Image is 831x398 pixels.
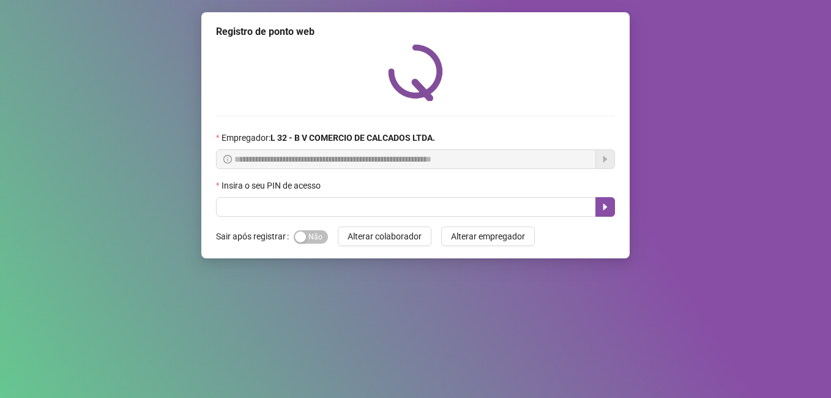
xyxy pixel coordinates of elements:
span: Empregador : [222,131,435,145]
strong: L 32 - B V COMERCIO DE CALCADOS LTDA. [270,133,435,143]
label: Insira o seu PIN de acesso [216,179,329,192]
button: Alterar colaborador [338,227,431,246]
label: Sair após registrar [216,227,294,246]
span: Alterar empregador [451,230,525,243]
button: Alterar empregador [441,227,535,246]
img: QRPoint [388,44,443,101]
span: caret-right [600,202,610,212]
span: Alterar colaborador [348,230,422,243]
span: info-circle [223,155,232,163]
div: Registro de ponto web [216,24,615,39]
